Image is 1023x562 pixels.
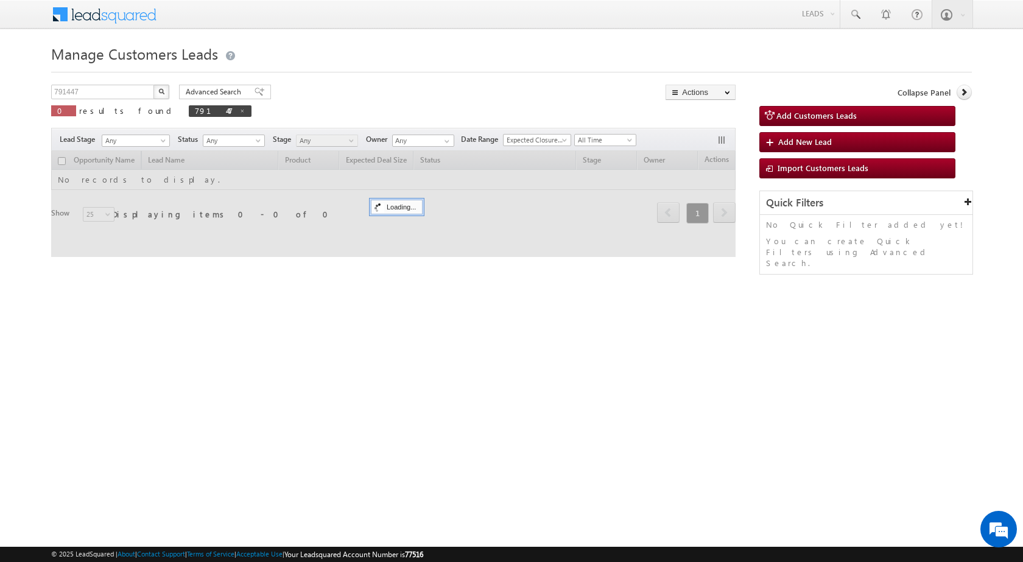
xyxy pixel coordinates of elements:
[118,550,135,558] a: About
[504,135,567,146] span: Expected Closure Date
[186,86,245,97] span: Advanced Search
[284,550,423,559] span: Your Leadsquared Account Number is
[203,135,265,147] a: Any
[392,135,454,147] input: Type to Search
[57,105,70,116] span: 0
[366,134,392,145] span: Owner
[503,134,571,146] a: Expected Closure Date
[575,135,633,146] span: All Time
[178,134,203,145] span: Status
[766,219,966,230] p: No Quick Filter added yet!
[776,110,857,121] span: Add Customers Leads
[297,135,354,146] span: Any
[79,105,176,116] span: results found
[405,550,423,559] span: 77516
[51,44,218,63] span: Manage Customers Leads
[766,236,966,269] p: You can create Quick Filters using Advanced Search.
[371,200,423,214] div: Loading...
[898,87,951,98] span: Collapse Panel
[102,135,166,146] span: Any
[666,85,736,100] button: Actions
[760,191,972,215] div: Quick Filters
[187,550,234,558] a: Terms of Service
[203,135,261,146] span: Any
[273,134,296,145] span: Stage
[102,135,170,147] a: Any
[438,135,453,147] a: Show All Items
[236,550,283,558] a: Acceptable Use
[778,163,868,173] span: Import Customers Leads
[158,88,164,94] img: Search
[296,135,358,147] a: Any
[778,136,832,147] span: Add New Lead
[60,134,100,145] span: Lead Stage
[51,549,423,560] span: © 2025 LeadSquared | | | | |
[574,134,636,146] a: All Time
[137,550,185,558] a: Contact Support
[195,105,233,116] span: 791447
[461,134,503,145] span: Date Range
